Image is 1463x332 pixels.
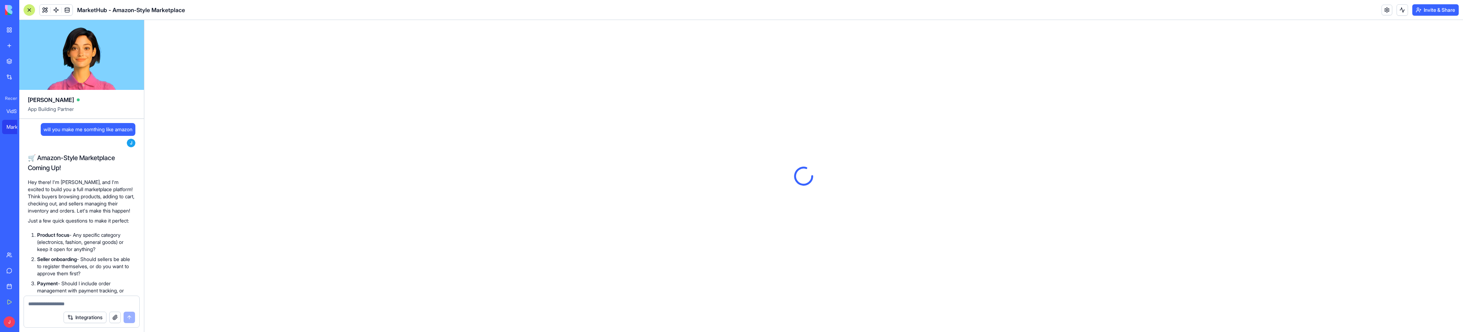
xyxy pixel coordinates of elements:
p: - Should I include order management with payment tracking, or integrate with a specific payment p... [37,280,135,301]
span: will you make me somthing like amazon [44,126,133,133]
span: MarketHub - Amazon-Style Marketplace [77,6,185,14]
strong: Product focus [37,232,69,238]
button: Invite & Share [1412,4,1459,16]
p: Hey there! I'm [PERSON_NAME], and I'm excited to build you a full marketplace platform! Think buy... [28,179,135,214]
a: VidStream [2,104,31,118]
a: MarketHub - Amazon-Style Marketplace [2,120,31,134]
button: Integrations [64,312,106,323]
p: - Any specific category (electronics, fashion, general goods) or keep it open for anything? [37,231,135,253]
p: Just a few quick questions to make it perfect: [28,217,135,224]
h1: 🛒 Amazon-Style Marketplace Coming Up! [28,153,135,173]
span: J [4,316,15,328]
p: - Should sellers be able to register themselves, or do you want to approve them first? [37,256,135,277]
span: J [127,139,135,147]
strong: Payment [37,280,58,286]
span: App Building Partner [28,106,135,118]
span: Recent [2,96,17,101]
span: [PERSON_NAME] [28,96,74,104]
div: MarketHub - Amazon-Style Marketplace [6,123,26,131]
img: logo [5,5,49,15]
div: VidStream [6,108,26,115]
strong: Seller onboarding [37,256,77,262]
